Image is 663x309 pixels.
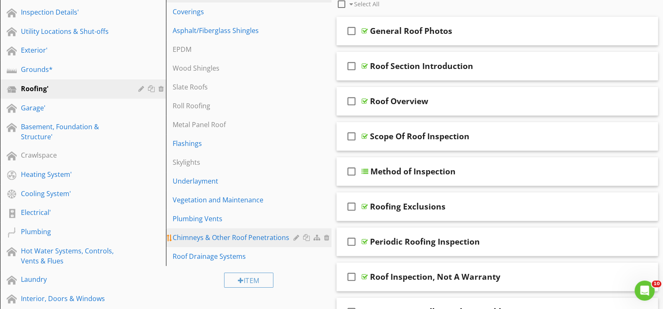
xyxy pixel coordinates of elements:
[21,84,126,94] div: Roofing'
[173,82,296,92] div: Slate Roofs
[224,273,273,288] div: Item
[370,26,452,36] div: General Roof Photos
[652,281,661,287] span: 10
[21,274,126,284] div: Laundry
[370,166,456,176] div: Method of Inspection
[173,44,296,54] div: EPDM
[370,237,480,247] div: Periodic Roofing Inspection
[173,7,296,17] div: Coverings
[21,26,126,36] div: Utility Locations & Shut-offs
[21,64,126,74] div: Grounds*
[21,7,126,17] div: Inspection Details'
[370,96,428,106] div: Roof Overview
[21,169,126,179] div: Heating System'
[173,195,296,205] div: Vegetation and Maintenance
[345,91,358,111] i: check_box_outline_blank
[345,267,358,287] i: check_box_outline_blank
[21,207,126,217] div: Electrical'
[173,214,296,224] div: Plumbing Vents
[370,202,446,212] div: Roofing Exclusions
[173,176,296,186] div: Underlayment
[173,251,296,261] div: Roof Drainage Systems
[21,150,126,160] div: Crawlspace
[345,126,358,146] i: check_box_outline_blank
[345,232,358,252] i: check_box_outline_blank
[173,232,296,243] div: Chimneys & Other Roof Penetrations
[21,122,126,142] div: Basement, Foundation & Structure'
[21,294,126,304] div: Interior, Doors & Windows
[345,56,358,76] i: check_box_outline_blank
[173,101,296,111] div: Roll Roofing
[370,61,473,71] div: Roof Section Introduction
[21,227,126,237] div: Plumbing
[173,120,296,130] div: Metal Panel Roof
[21,246,126,266] div: Hot Water Systems, Controls, Vents & Flues
[345,161,358,181] i: check_box_outline_blank
[173,26,296,36] div: Asphalt/Fiberglass Shingles
[370,131,469,141] div: Scope Of Roof Inspection
[370,272,500,282] div: Roof Inspection, Not A Warranty
[21,189,126,199] div: Cooling System'
[173,63,296,73] div: Wood Shingles
[173,157,296,167] div: Skylights
[345,197,358,217] i: check_box_outline_blank
[345,21,358,41] i: check_box_outline_blank
[21,45,126,55] div: Exterior'
[173,138,296,148] div: Flashings
[635,281,655,301] iframe: Intercom live chat
[21,103,126,113] div: Garage'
